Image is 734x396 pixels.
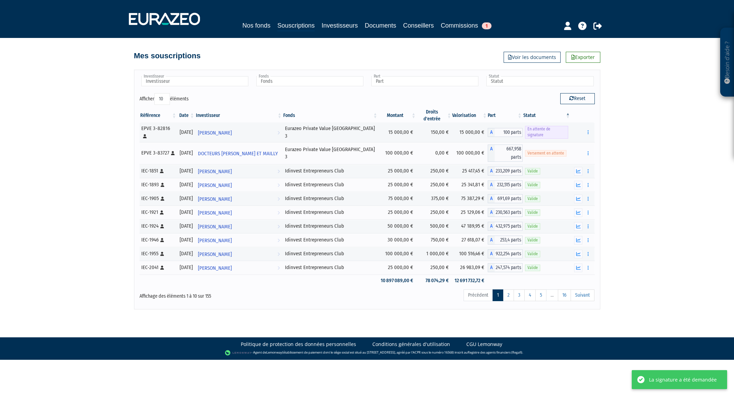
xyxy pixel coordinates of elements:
[134,52,201,60] h4: Mes souscriptions
[161,183,164,187] i: [Français] Personne physique
[143,134,147,138] i: [Français] Personne physique
[277,193,280,206] i: Voir l'investisseur
[285,250,376,257] div: Idinvest Entrepreneurs Club
[141,125,175,140] div: EPVE 3-82816
[198,165,232,178] span: [PERSON_NAME]
[525,182,540,188] span: Valide
[285,209,376,216] div: Idinvest Entrepreneurs Club
[488,222,495,231] span: A
[488,145,523,162] div: A - Eurazeo Private Value Europe 3
[141,167,175,175] div: IEC-1851
[180,236,193,244] div: [DATE]
[378,247,417,261] td: 100 000,00 €
[452,247,488,261] td: 100 516,46 €
[452,275,488,287] td: 12 691 732,72 €
[523,109,571,122] th: Statut : activer pour trier la colonne par ordre d&eacute;croissant
[195,261,283,275] a: [PERSON_NAME]
[378,142,417,164] td: 100 000,00 €
[378,122,417,142] td: 15 000,00 €
[378,261,417,275] td: 25 000,00 €
[322,21,358,30] a: Investisseurs
[141,250,175,257] div: IEC-1955
[378,233,417,247] td: 30 000,00 €
[378,219,417,233] td: 50 000,00 €
[198,262,232,275] span: [PERSON_NAME]
[525,150,566,157] span: Versement en attente
[195,192,283,206] a: [PERSON_NAME]
[417,192,452,206] td: 375,00 €
[198,193,232,206] span: [PERSON_NAME]
[161,197,164,201] i: [Français] Personne physique
[180,129,193,136] div: [DATE]
[495,128,523,137] span: 100 parts
[524,289,536,301] a: 4
[488,208,495,217] span: A
[129,13,200,25] img: 1732889491-logotype_eurazeo_blanc_rvb.png
[488,208,523,217] div: A - Idinvest Entrepreneurs Club
[525,223,540,230] span: Valide
[378,275,417,287] td: 10 897 089,00 €
[160,210,164,215] i: [Français] Personne physique
[160,224,164,228] i: [Français] Personne physique
[198,234,232,247] span: [PERSON_NAME]
[566,52,600,63] a: Exporter
[525,168,540,175] span: Valide
[141,209,175,216] div: IEC-1921
[488,236,523,245] div: A - Idinvest Entrepreneurs Club
[140,109,177,122] th: Référence : activer pour trier la colonne par ordre croissant
[452,142,488,164] td: 100 000,00 €
[277,248,280,261] i: Voir l'investisseur
[141,181,175,188] div: IEC-1893
[723,31,731,93] p: Besoin d'aide ?
[195,109,283,122] th: Investisseur: activer pour trier la colonne par ordre croissant
[417,142,452,164] td: 0,00 €
[488,194,495,203] span: A
[140,289,323,300] div: Affichage des éléments 1 à 10 sur 155
[452,206,488,219] td: 25 129,06 €
[195,164,283,178] a: [PERSON_NAME]
[198,220,232,233] span: [PERSON_NAME]
[514,289,525,301] a: 3
[180,264,193,271] div: [DATE]
[198,248,232,261] span: [PERSON_NAME]
[266,350,282,355] a: Lemonway
[558,289,571,301] a: 16
[488,109,523,122] th: Part: activer pour trier la colonne par ordre croissant
[277,160,280,173] i: Voir l'investisseur
[140,93,189,105] label: Afficher éléments
[504,52,561,63] a: Voir les documents
[495,222,523,231] span: 432,975 parts
[180,222,193,230] div: [DATE]
[495,236,523,245] span: 253,4 parts
[378,109,417,122] th: Montant: activer pour trier la colonne par ordre croissant
[525,265,540,271] span: Valide
[285,264,376,271] div: Idinvest Entrepreneurs Club
[488,180,495,189] span: A
[488,128,523,137] div: A - Eurazeo Private Value Europe 3
[285,222,376,230] div: Idinvest Entrepreneurs Club
[225,349,251,356] img: logo-lemonway.png
[180,209,193,216] div: [DATE]
[195,146,283,160] a: DOCTEURS [PERSON_NAME] ET MAILLY
[452,122,488,142] td: 15 000,00 €
[417,275,452,287] td: 78 074,29 €
[378,192,417,206] td: 75 000,00 €
[417,233,452,247] td: 750,00 €
[488,222,523,231] div: A - Idinvest Entrepreneurs Club
[180,250,193,257] div: [DATE]
[277,179,280,192] i: Voir l'investisseur
[195,233,283,247] a: [PERSON_NAME]
[7,349,727,356] div: - Agent de (établissement de paiement dont le siège social est situé au [STREET_ADDRESS], agréé p...
[466,341,502,348] a: CGU Lemonway
[417,109,452,122] th: Droits d'entrée: activer pour trier la colonne par ordre croissant
[195,219,283,233] a: [PERSON_NAME]
[195,126,283,139] a: [PERSON_NAME]
[493,289,503,301] a: 1
[242,21,270,30] a: Nos fonds
[488,145,495,162] span: A
[452,178,488,192] td: 25 341,81 €
[198,207,232,219] span: [PERSON_NAME]
[198,179,232,192] span: [PERSON_NAME]
[277,165,280,178] i: Voir l'investisseur
[495,263,523,272] span: 247,574 parts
